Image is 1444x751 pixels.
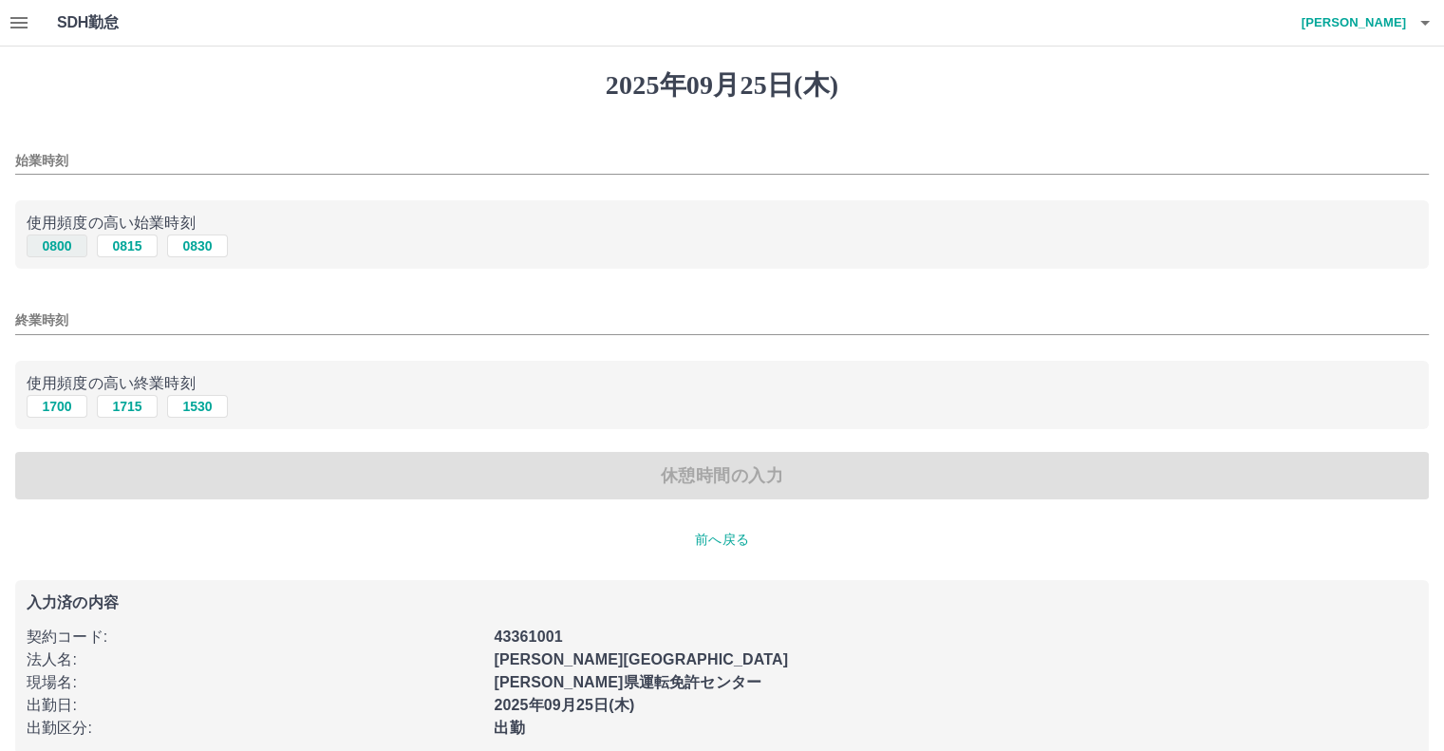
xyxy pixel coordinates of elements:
button: 1530 [167,395,228,418]
b: 2025年09月25日(木) [494,697,634,713]
b: 43361001 [494,629,562,645]
p: 出勤区分 : [27,717,482,740]
p: 法人名 : [27,648,482,671]
b: 出勤 [494,720,524,736]
p: 使用頻度の高い始業時刻 [27,212,1417,235]
button: 0830 [167,235,228,257]
p: 出勤日 : [27,694,482,717]
button: 0800 [27,235,87,257]
b: [PERSON_NAME][GEOGRAPHIC_DATA] [494,651,788,667]
button: 1715 [97,395,158,418]
p: 現場名 : [27,671,482,694]
p: 前へ戻る [15,530,1429,550]
button: 0815 [97,235,158,257]
p: 契約コード : [27,626,482,648]
p: 使用頻度の高い終業時刻 [27,372,1417,395]
h1: 2025年09月25日(木) [15,69,1429,102]
button: 1700 [27,395,87,418]
p: 入力済の内容 [27,595,1417,610]
b: [PERSON_NAME]県運転免許センター [494,674,761,690]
